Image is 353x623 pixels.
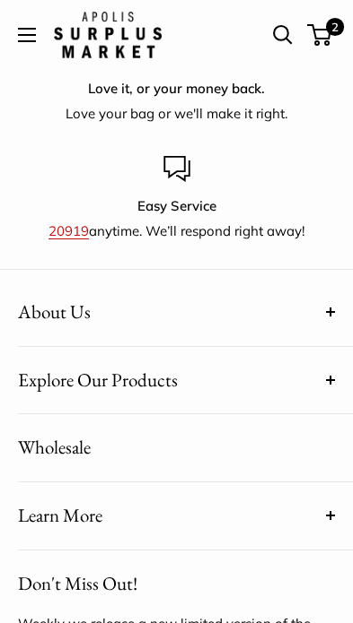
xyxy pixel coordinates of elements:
span: 2 [326,17,344,35]
button: Learn More [18,482,335,549]
img: Apolis: Surplus Market [54,12,162,57]
span: Wholesale [18,431,91,464]
p: Easy Service [18,195,335,217]
a: Wholesale [18,414,335,481]
button: About Us [18,279,335,346]
p: anytime. We’ll respond right away! [18,221,335,242]
button: Open menu [18,28,36,42]
a: 2 [309,24,331,46]
span: Learn More [18,499,102,532]
span: Explore Our Products [18,364,178,397]
button: Explore Our Products [18,347,335,414]
p: Don't Miss Out! [18,550,335,618]
a: Open search [273,25,293,45]
p: Love your bag or we'll make it right. [18,103,335,125]
a: 20919 [49,222,89,239]
span: About Us [18,296,91,329]
p: Love it, or your money back. [18,78,335,100]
